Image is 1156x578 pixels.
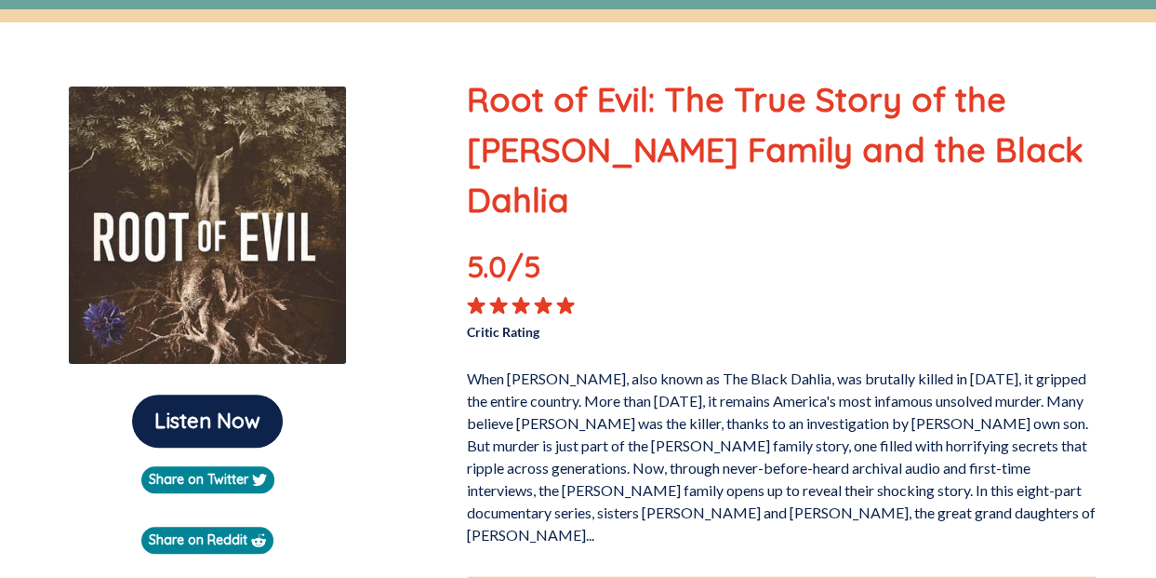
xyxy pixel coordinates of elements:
[467,74,1096,225] p: Root of Evil: The True Story of the [PERSON_NAME] Family and the Black Dahlia
[467,315,782,342] p: Critic Rating
[132,395,283,448] button: Listen Now
[467,244,592,296] p: 5.0 /5
[68,86,347,365] img: Root of Evil: The True Story of the Hodel Family and the Black Dahlia
[467,360,1096,546] p: When [PERSON_NAME], also known as The Black Dahlia, was brutally killed in [DATE], it gripped the...
[141,527,273,554] a: Share on Reddit
[141,466,274,493] a: Share on Twitter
